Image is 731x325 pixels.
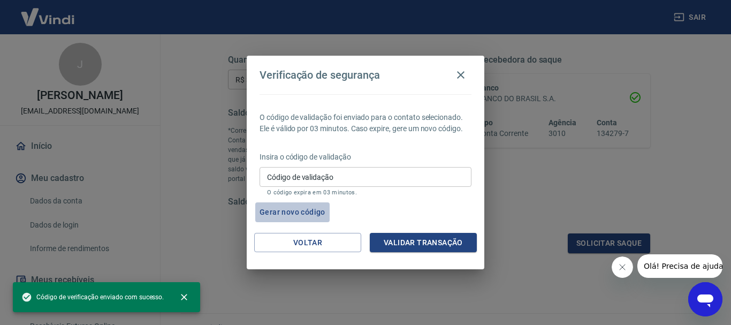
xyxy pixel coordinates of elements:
[21,292,164,303] span: Código de verificação enviado com sucesso.
[267,189,464,196] p: O código expira em 03 minutos.
[172,285,196,309] button: close
[255,202,330,222] button: Gerar novo código
[637,254,722,278] iframe: Mensagem da empresa
[260,152,471,163] p: Insira o código de validação
[370,233,477,253] button: Validar transação
[260,69,380,81] h4: Verificação de segurança
[260,112,471,134] p: O código de validação foi enviado para o contato selecionado. Ele é válido por 03 minutos. Caso e...
[254,233,361,253] button: Voltar
[6,7,90,16] span: Olá! Precisa de ajuda?
[688,282,722,316] iframe: Botão para abrir a janela de mensagens
[612,256,633,278] iframe: Fechar mensagem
